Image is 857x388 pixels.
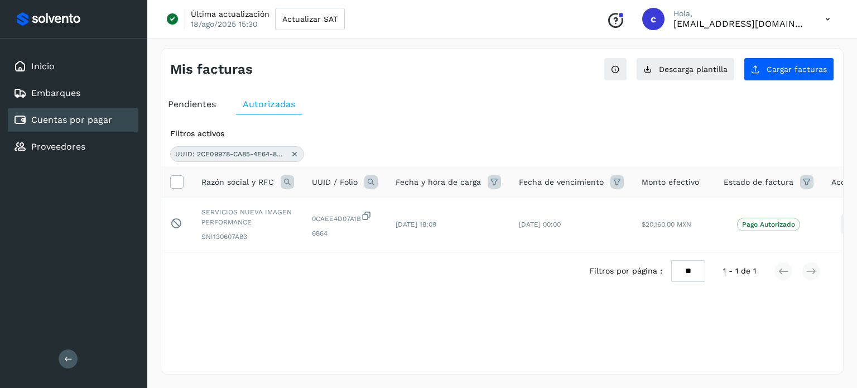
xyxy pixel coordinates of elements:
span: 0CAEE4D07A1B [312,210,378,224]
span: Fecha de vencimiento [519,176,604,188]
button: Cargar facturas [744,58,834,81]
span: Monto efectivo [642,176,699,188]
span: [DATE] 18:09 [396,221,436,228]
a: Inicio [31,61,55,71]
span: Autorizadas [243,99,295,109]
a: Proveedores [31,141,85,152]
p: Pago Autorizado [742,221,795,228]
span: SNI130607A83 [201,232,294,242]
span: Razón social y RFC [201,176,274,188]
a: Cuentas por pagar [31,114,112,125]
a: Embarques [31,88,80,98]
div: Embarques [8,81,138,106]
span: Fecha y hora de carga [396,176,481,188]
span: Cargar facturas [767,65,827,73]
p: Última actualización [191,9,269,19]
div: Proveedores [8,135,138,159]
p: 18/ago/2025 15:30 [191,19,258,29]
span: 1 - 1 de 1 [723,265,756,277]
button: Actualizar SAT [275,8,345,30]
div: Filtros activos [170,128,834,140]
div: Inicio [8,54,138,79]
span: SERVICIOS NUEVA IMAGEN PERFORMANCE [201,207,294,227]
h4: Mis facturas [170,61,253,78]
span: Descarga plantilla [659,65,728,73]
span: $20,160.00 MXN [642,221,691,228]
span: Filtros por página : [589,265,662,277]
span: UUID: 2CE09978-CA85-4E64-8B88-0CAEE4D07A1B [175,149,287,159]
span: Actualizar SAT [282,15,338,23]
p: cxp1@53cargo.com [673,18,807,29]
span: UUID / Folio [312,176,358,188]
p: Hola, [673,9,807,18]
span: Estado de factura [724,176,793,188]
span: Pendientes [168,99,216,109]
div: UUID: 2CE09978-CA85-4E64-8B88-0CAEE4D07A1B [170,146,304,162]
span: [DATE] 00:00 [519,221,561,228]
button: Descarga plantilla [636,58,735,81]
span: 6864 [312,228,378,238]
div: Cuentas por pagar [8,108,138,132]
